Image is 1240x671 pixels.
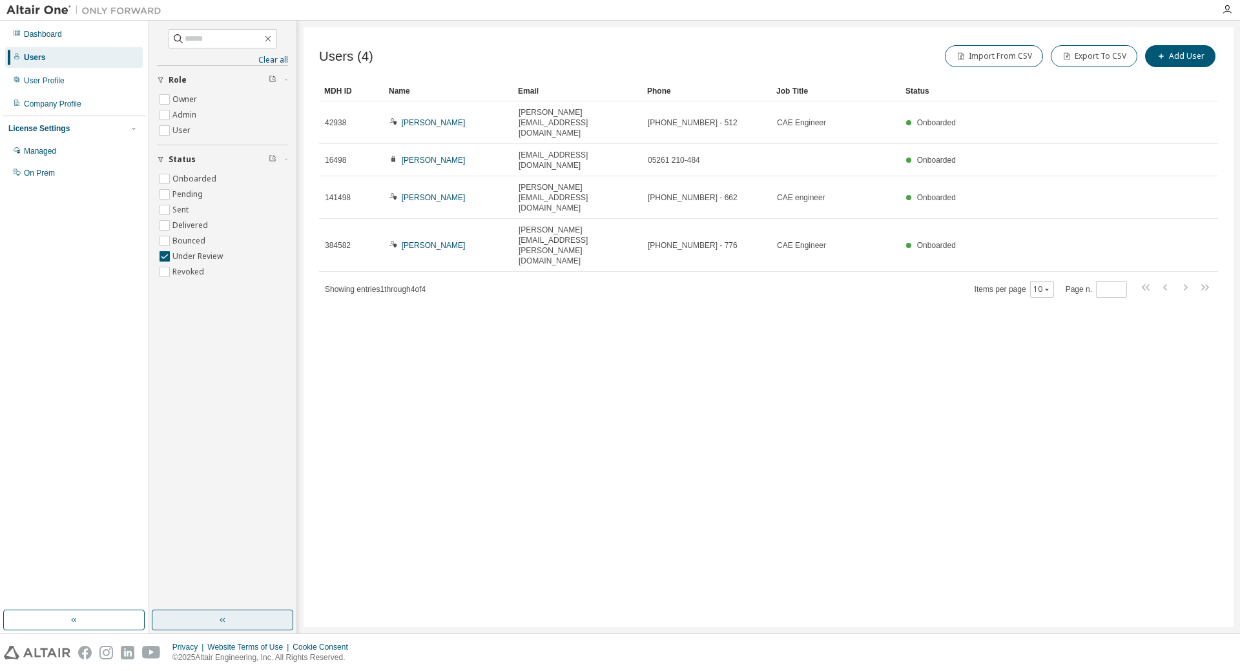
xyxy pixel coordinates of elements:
img: facebook.svg [78,646,92,659]
div: Dashboard [24,29,62,39]
span: [PERSON_NAME][EMAIL_ADDRESS][DOMAIN_NAME] [519,107,636,138]
a: [PERSON_NAME] [402,193,466,202]
span: 16498 [325,155,346,165]
label: Onboarded [172,171,219,187]
div: Users [24,52,45,63]
button: 10 [1033,284,1051,294]
span: 384582 [325,240,351,251]
span: Onboarded [917,156,956,165]
span: [PERSON_NAME][EMAIL_ADDRESS][PERSON_NAME][DOMAIN_NAME] [519,225,636,266]
button: Add User [1145,45,1215,67]
label: Owner [172,92,200,107]
button: Role [157,66,288,94]
img: Altair One [6,4,168,17]
label: Pending [172,187,205,202]
div: Status [905,81,1151,101]
div: Email [518,81,637,101]
a: Clear all [157,55,288,65]
img: linkedin.svg [121,646,134,659]
div: Phone [647,81,766,101]
div: Job Title [776,81,895,101]
label: Revoked [172,264,207,280]
div: Cookie Consent [293,642,355,652]
span: 05261 210-484 [648,155,700,165]
span: Onboarded [917,118,956,127]
span: 141498 [325,192,351,203]
span: Status [169,154,196,165]
span: Role [169,75,187,85]
div: Name [389,81,508,101]
label: Bounced [172,233,208,249]
img: instagram.svg [99,646,113,659]
span: [PERSON_NAME][EMAIL_ADDRESS][DOMAIN_NAME] [519,182,636,213]
span: Clear filter [269,75,276,85]
span: CAE Engineer [777,118,826,128]
label: Under Review [172,249,225,264]
div: Privacy [172,642,207,652]
span: Page n. [1066,281,1127,298]
label: Admin [172,107,199,123]
span: CAE engineer [777,192,825,203]
label: Sent [172,202,191,218]
a: [PERSON_NAME] [402,241,466,250]
button: Export To CSV [1051,45,1137,67]
div: License Settings [8,123,70,134]
div: User Profile [24,76,65,86]
button: Import From CSV [945,45,1043,67]
span: [PHONE_NUMBER] - 662 [648,192,738,203]
img: youtube.svg [142,646,161,659]
a: [PERSON_NAME] [402,118,466,127]
label: User [172,123,193,138]
span: [PHONE_NUMBER] - 776 [648,240,738,251]
span: Onboarded [917,241,956,250]
p: © 2025 Altair Engineering, Inc. All Rights Reserved. [172,652,356,663]
span: Clear filter [269,154,276,165]
span: Showing entries 1 through 4 of 4 [325,285,426,294]
div: Managed [24,146,56,156]
span: Items per page [975,281,1054,298]
div: Website Terms of Use [207,642,293,652]
a: [PERSON_NAME] [402,156,466,165]
span: [EMAIL_ADDRESS][DOMAIN_NAME] [519,150,636,170]
span: Users (4) [319,49,373,64]
span: 42938 [325,118,346,128]
span: [PHONE_NUMBER] - 512 [648,118,738,128]
div: MDH ID [324,81,378,101]
span: Onboarded [917,193,956,202]
div: On Prem [24,168,55,178]
div: Company Profile [24,99,81,109]
label: Delivered [172,218,211,233]
img: altair_logo.svg [4,646,70,659]
button: Status [157,145,288,174]
span: CAE Engineer [777,240,826,251]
